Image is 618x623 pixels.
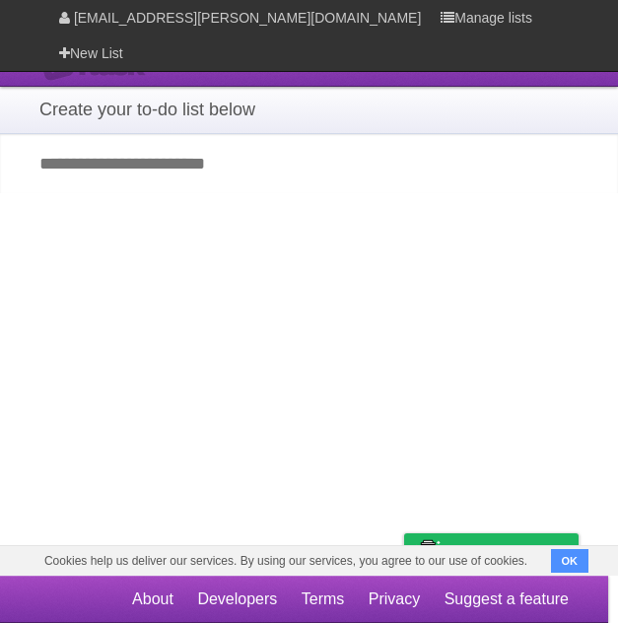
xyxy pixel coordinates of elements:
a: Terms [302,581,345,618]
a: New List [59,35,123,71]
a: Buy me a coffee [404,533,579,570]
a: Privacy [369,581,420,618]
img: Buy me a coffee [414,534,441,568]
span: Buy me a coffee [446,534,569,569]
a: Developers [197,581,277,618]
h1: Create your to-do list below [39,97,579,123]
a: Suggest a feature [445,581,569,618]
a: About [132,581,173,618]
button: OK [551,549,589,573]
span: Cookies help us deliver our services. By using our services, you agree to our use of cookies. [25,546,547,576]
